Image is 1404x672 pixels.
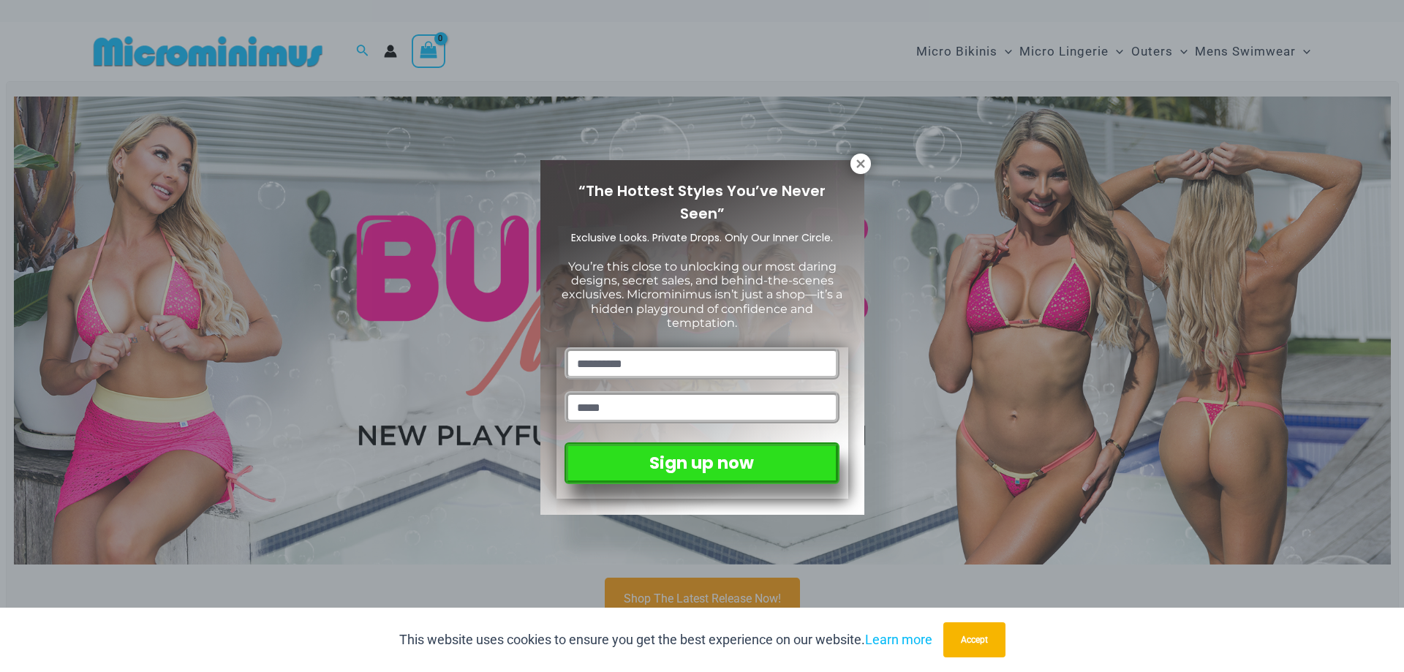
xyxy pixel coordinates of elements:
[399,629,932,651] p: This website uses cookies to ensure you get the best experience on our website.
[571,230,833,245] span: Exclusive Looks. Private Drops. Only Our Inner Circle.
[562,260,842,330] span: You’re this close to unlocking our most daring designs, secret sales, and behind-the-scenes exclu...
[578,181,826,224] span: “The Hottest Styles You’ve Never Seen”
[565,442,839,484] button: Sign up now
[865,632,932,647] a: Learn more
[850,154,871,174] button: Close
[943,622,1005,657] button: Accept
